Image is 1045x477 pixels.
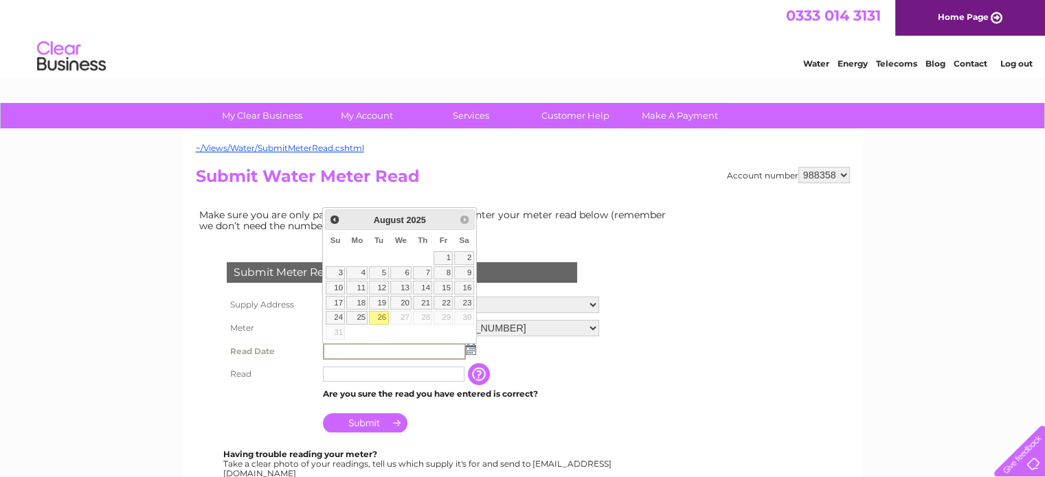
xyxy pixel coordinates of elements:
a: Make A Payment [623,103,737,128]
a: Telecoms [876,58,917,69]
a: 25 [346,311,368,325]
a: 16 [454,281,473,294]
a: 3 [326,266,345,280]
a: 7 [413,266,432,280]
a: 17 [326,296,345,310]
a: 9 [454,266,473,280]
th: Read Date [223,340,319,363]
a: 10 [326,281,345,294]
a: 0333 014 3131 [786,7,881,24]
a: Prev [327,211,343,227]
a: 5 [369,266,388,280]
a: 2 [454,251,473,265]
span: Tuesday [374,236,383,244]
span: Friday [440,236,448,244]
a: 18 [346,296,368,310]
th: Read [223,363,319,385]
input: Submit [323,413,407,432]
td: Make sure you are only paying for what you use. Simply enter your meter read below (remember we d... [196,206,677,235]
a: 26 [369,311,388,325]
a: 6 [390,266,412,280]
span: Sunday [330,236,341,244]
span: August [374,215,404,225]
a: My Account [310,103,423,128]
a: 20 [390,296,412,310]
span: Saturday [459,236,469,244]
a: Customer Help [519,103,632,128]
span: Prev [329,214,340,225]
img: ... [466,344,476,355]
span: Wednesday [395,236,407,244]
a: 12 [369,281,388,294]
a: 13 [390,281,412,294]
a: Blog [925,58,945,69]
a: Services [414,103,528,128]
input: Information [468,363,493,385]
a: 8 [434,266,453,280]
th: Meter [223,316,319,340]
a: Contact [954,58,987,69]
a: Water [803,58,829,69]
a: 22 [434,296,453,310]
a: 14 [413,281,432,294]
a: Log out [1000,58,1032,69]
a: My Clear Business [205,103,319,128]
h2: Submit Water Meter Read [196,167,850,193]
span: Monday [352,236,363,244]
div: Clear Business is a trading name of Verastar Limited (registered in [GEOGRAPHIC_DATA] No. 3667643... [199,8,848,67]
a: 23 [454,296,473,310]
div: Submit Meter Read [227,262,577,283]
a: 21 [413,296,432,310]
a: 15 [434,281,453,294]
b: Having trouble reading your meter? [223,449,377,459]
a: 11 [346,281,368,294]
td: Are you sure the read you have entered is correct? [319,385,603,403]
a: 24 [326,311,345,325]
a: Energy [838,58,868,69]
a: 19 [369,296,388,310]
span: Thursday [418,236,427,244]
a: 4 [346,266,368,280]
span: 2025 [406,215,425,225]
a: 1 [434,251,453,265]
a: ~/Views/Water/SubmitMeterRead.cshtml [196,143,364,153]
th: Supply Address [223,293,319,316]
img: logo.png [36,36,106,78]
div: Account number [727,167,850,183]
